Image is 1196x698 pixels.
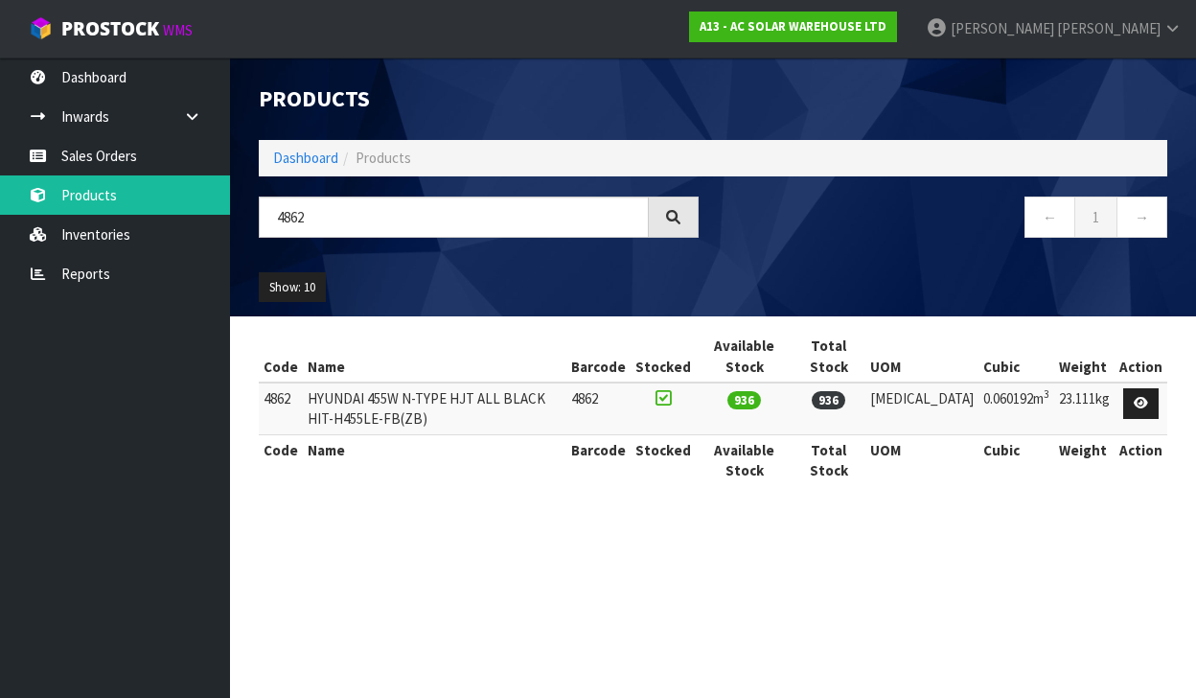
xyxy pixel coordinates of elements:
[978,331,1054,383] th: Cubic
[273,149,338,167] a: Dashboard
[356,149,411,167] span: Products
[1115,331,1167,383] th: Action
[793,434,865,485] th: Total Stock
[1054,434,1115,485] th: Weight
[163,21,193,39] small: WMS
[259,86,699,111] h1: Products
[978,434,1054,485] th: Cubic
[812,391,845,409] span: 936
[303,434,566,485] th: Name
[1057,19,1161,37] span: [PERSON_NAME]
[1054,331,1115,383] th: Weight
[303,383,566,434] td: HYUNDAI 455W N-TYPE HJT ALL BLACK HIT-H455LE-FB(ZB)
[696,434,793,485] th: Available Stock
[61,16,159,41] span: ProStock
[1116,197,1167,238] a: →
[566,383,631,434] td: 4862
[727,391,761,409] span: 936
[259,331,303,383] th: Code
[1044,387,1049,401] sup: 3
[865,434,978,485] th: UOM
[259,197,649,238] input: Search products
[1024,197,1075,238] a: ←
[865,383,978,434] td: [MEDICAL_DATA]
[700,18,886,35] strong: A13 - AC SOLAR WAREHOUSE LTD
[1115,434,1167,485] th: Action
[793,331,865,383] th: Total Stock
[727,197,1167,244] nav: Page navigation
[259,272,326,303] button: Show: 10
[259,434,303,485] th: Code
[1074,197,1117,238] a: 1
[978,383,1054,434] td: 0.060192m
[951,19,1054,37] span: [PERSON_NAME]
[29,16,53,40] img: cube-alt.png
[865,331,978,383] th: UOM
[566,434,631,485] th: Barcode
[566,331,631,383] th: Barcode
[696,331,793,383] th: Available Stock
[303,331,566,383] th: Name
[1054,383,1115,434] td: 23.111kg
[631,331,696,383] th: Stocked
[259,383,303,434] td: 4862
[631,434,696,485] th: Stocked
